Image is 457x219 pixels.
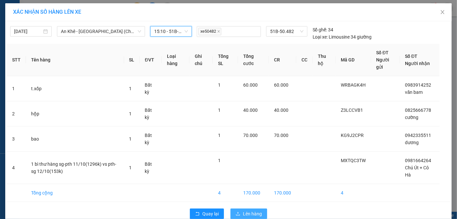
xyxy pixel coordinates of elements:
[296,44,313,76] th: CC
[26,152,124,184] td: 1 bì thư hàng sg-pth 11/10(1296k) vs pth-sg 12/10(153k)
[140,152,162,184] td: Bất kỳ
[238,44,269,76] th: Tổng cước
[433,3,452,22] button: Close
[243,108,258,113] span: 40.000
[7,101,26,126] td: 2
[40,15,69,26] b: Cô Hai
[341,133,364,138] span: KG9J2CPR
[405,133,431,138] span: 0942335511
[190,209,224,219] button: rollbackQuay lại
[218,82,221,88] span: 1
[405,108,431,113] span: 0825666778
[190,44,213,76] th: Ghi chú
[405,165,429,177] span: Chú Út + Cô Hà
[7,76,26,101] td: 1
[269,44,296,76] th: CR
[269,184,296,202] td: 170.000
[7,44,26,76] th: STT
[218,158,221,163] span: 1
[218,108,221,113] span: 1
[137,29,141,33] span: down
[140,44,162,76] th: ĐVT
[198,28,221,35] span: xe50482
[140,76,162,101] td: Bất kỳ
[217,30,220,33] span: close
[129,136,132,142] span: 1
[405,140,419,145] span: dương
[195,211,200,217] span: rollback
[313,33,328,41] span: Loại xe:
[313,33,372,41] div: Limousine 34 giường
[124,44,140,76] th: SL
[243,82,258,88] span: 60.000
[202,210,219,217] span: Quay lại
[87,5,158,16] b: [DOMAIN_NAME]
[405,82,431,88] span: 0983914252
[213,184,238,202] td: 4
[243,210,262,217] span: Lên hàng
[26,126,124,152] td: bao
[7,152,26,184] td: 4
[4,38,53,49] h2: WRBAGK4H
[140,126,162,152] td: Bất kỳ
[26,184,124,202] td: Tổng cộng
[26,76,124,101] td: t.xốp
[238,184,269,202] td: 170.000
[7,126,26,152] td: 3
[440,9,445,15] span: close
[376,50,389,55] span: Số ĐT
[313,26,327,33] span: Số ghế:
[154,26,188,36] span: 15:10 - 51B-50.482
[243,133,258,138] span: 70.000
[405,54,418,59] span: Số ĐT
[274,108,288,113] span: 40.000
[270,26,303,36] span: 51B-50.482
[336,44,371,76] th: Mã GD
[26,101,124,126] td: hộp
[213,44,238,76] th: Tổng SL
[341,82,366,88] span: WRBAGK4H
[129,165,132,170] span: 1
[230,209,267,219] button: uploadLên hàng
[236,211,240,217] span: upload
[313,26,334,33] div: 34
[405,90,423,95] span: văn bam
[405,158,431,163] span: 0981664264
[341,108,363,113] span: Z3LCCVB1
[405,61,430,66] span: Người nhận
[26,44,124,76] th: Tên hàng
[341,158,366,163] span: MXTQC3TW
[274,133,288,138] span: 70.000
[376,57,390,70] span: Người gửi
[218,133,221,138] span: 1
[313,44,336,76] th: Thu hộ
[140,101,162,126] td: Bất kỳ
[34,38,158,100] h2: VP Nhận: [PERSON_NAME] HCM
[14,28,42,35] input: 12/10/2025
[274,82,288,88] span: 60.000
[336,184,371,202] td: 4
[129,111,132,116] span: 1
[129,86,132,91] span: 1
[405,115,419,120] span: cường
[61,26,141,36] span: An Khê - Sài Gòn (Chư Sê)
[162,44,190,76] th: Loại hàng
[13,9,81,15] span: XÁC NHẬN SỐ HÀNG LÊN XE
